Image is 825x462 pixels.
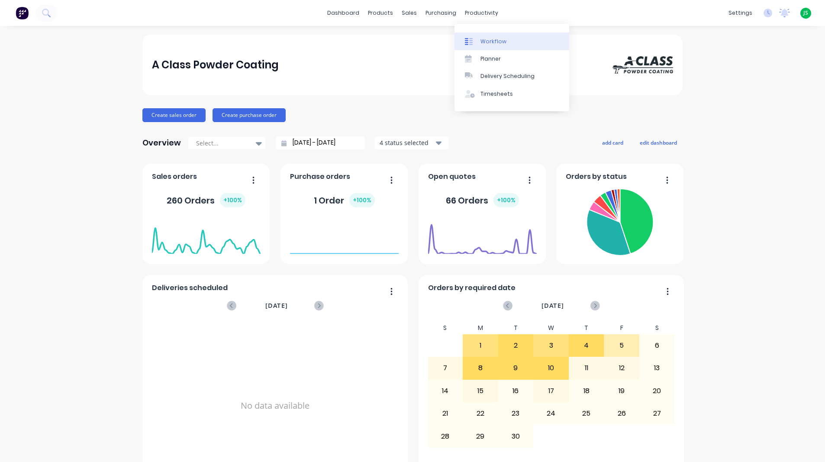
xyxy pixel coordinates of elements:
[454,68,569,85] a: Delivery Scheduling
[349,193,375,207] div: + 100 %
[428,403,463,424] div: 21
[428,380,463,402] div: 14
[265,301,288,310] span: [DATE]
[461,6,503,19] div: productivity
[566,171,627,182] span: Orders by status
[569,403,604,424] div: 25
[569,357,604,379] div: 11
[499,357,533,379] div: 9
[640,380,674,402] div: 20
[534,357,568,379] div: 10
[480,55,501,63] div: Planner
[803,9,808,17] span: JS
[541,301,564,310] span: [DATE]
[499,403,533,424] div: 23
[534,335,568,356] div: 3
[612,56,673,74] img: A Class Powder Coating
[152,283,228,293] span: Deliveries scheduled
[569,380,604,402] div: 18
[213,108,286,122] button: Create purchase order
[604,357,639,379] div: 12
[290,171,350,182] span: Purchase orders
[421,6,461,19] div: purchasing
[364,6,397,19] div: products
[480,90,513,98] div: Timesheets
[454,85,569,103] a: Timesheets
[167,193,245,207] div: 260 Orders
[480,38,506,45] div: Workflow
[533,322,569,334] div: W
[724,6,757,19] div: settings
[463,357,498,379] div: 8
[604,322,639,334] div: F
[569,322,604,334] div: T
[446,193,519,207] div: 66 Orders
[314,193,375,207] div: 1 Order
[499,425,533,447] div: 30
[454,32,569,50] a: Workflow
[463,380,498,402] div: 15
[499,335,533,356] div: 2
[640,335,674,356] div: 6
[397,6,421,19] div: sales
[463,322,498,334] div: M
[454,50,569,68] a: Planner
[493,193,519,207] div: + 100 %
[16,6,29,19] img: Factory
[428,322,463,334] div: S
[220,193,245,207] div: + 100 %
[152,171,197,182] span: Sales orders
[596,137,629,148] button: add card
[323,6,364,19] a: dashboard
[142,108,206,122] button: Create sales order
[428,425,463,447] div: 28
[604,335,639,356] div: 5
[463,335,498,356] div: 1
[640,357,674,379] div: 13
[428,357,463,379] div: 7
[534,403,568,424] div: 24
[639,322,675,334] div: S
[428,171,476,182] span: Open quotes
[463,403,498,424] div: 22
[604,403,639,424] div: 26
[152,56,279,74] div: A Class Powder Coating
[640,403,674,424] div: 27
[480,72,535,80] div: Delivery Scheduling
[375,136,448,149] button: 4 status selected
[634,137,683,148] button: edit dashboard
[604,380,639,402] div: 19
[142,134,181,152] div: Overview
[463,425,498,447] div: 29
[498,322,534,334] div: T
[380,138,434,147] div: 4 status selected
[534,380,568,402] div: 17
[569,335,604,356] div: 4
[499,380,533,402] div: 16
